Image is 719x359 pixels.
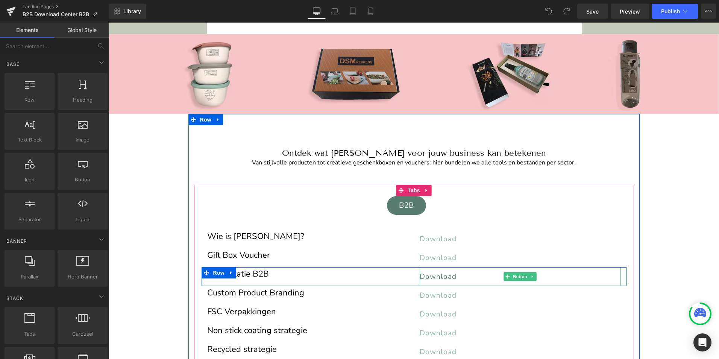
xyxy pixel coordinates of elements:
a: Download [311,320,512,339]
span: Save [586,8,599,15]
a: Download [311,263,512,282]
span: Hero Banner [60,273,105,281]
a: Download [311,226,512,245]
a: Tablet [344,4,362,19]
span: Text Block [7,136,52,144]
a: Expand / Collapse [420,249,428,259]
h1: Recycled strategie [99,325,300,329]
a: Download [311,301,512,320]
span: Button [403,249,420,259]
span: Row [89,91,105,103]
span: Row [7,96,52,104]
a: Laptop [326,4,344,19]
h1: Custom Product Branding [99,268,300,272]
span: Download [311,211,348,221]
button: Undo [541,4,556,19]
span: Separator [7,216,52,224]
span: Base [6,61,20,68]
span: B2B Download Center B2B [23,11,89,17]
h1: Gift Box Voucher [99,231,300,235]
span: Download [311,230,348,240]
button: Redo [559,4,574,19]
span: Download [311,324,348,334]
span: Row [103,245,118,256]
span: Button [60,176,105,184]
span: Image [60,136,105,144]
span: Download [311,268,348,278]
h1: Non stick coating strategie [99,306,300,310]
div: Open Intercom Messenger [693,333,711,351]
button: More [701,4,716,19]
a: Landing Pages [23,4,109,10]
a: Presentatie B2B [99,246,160,257]
span: Publish [661,8,680,14]
span: Tabs [297,162,313,173]
div: B2B [283,175,313,191]
span: Banner [6,237,28,245]
span: Parallax [7,273,52,281]
a: Global Style [55,23,109,38]
div: Van stijlvolle producten tot creatieve geschenkboxen en vouchers: hier bundelen we alle tools en ... [85,135,525,145]
a: Download [311,207,512,226]
h1: Ontdek wat [PERSON_NAME] voor jouw business kan betekenen [85,125,525,135]
button: Publish [652,4,698,19]
span: Tabs [7,330,52,338]
span: Stack [6,295,24,302]
span: Download [311,249,348,259]
a: Download [311,282,512,301]
span: Icon [7,176,52,184]
span: Preview [620,8,640,15]
span: Download [311,306,348,315]
span: Heading [60,96,105,104]
span: Carousel [60,330,105,338]
h1: Wie is [PERSON_NAME]? [99,212,300,216]
a: Expand / Collapse [118,245,127,256]
a: Desktop [308,4,326,19]
a: FSC Verpakkingen [99,283,167,295]
a: Mobile [362,4,380,19]
a: Preview [611,4,649,19]
span: Library [123,8,141,15]
span: Download [311,287,348,297]
a: New Library [109,4,146,19]
a: Expand / Collapse [105,91,114,103]
a: Expand / Collapse [313,162,323,173]
span: Liquid [60,216,105,224]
